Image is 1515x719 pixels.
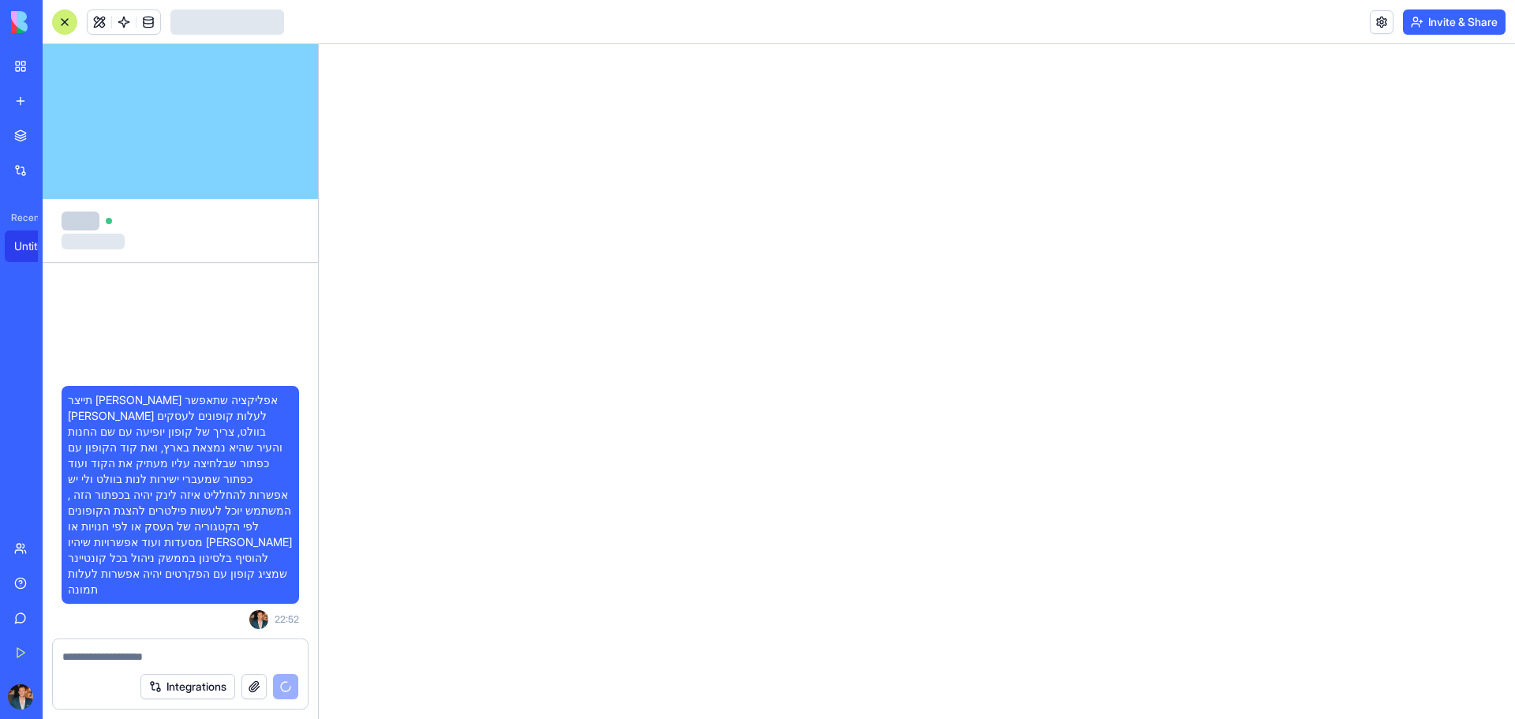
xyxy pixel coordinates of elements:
[249,610,268,629] img: ACg8ocKImB3NmhjzizlkhQX-yPY2fZynwA8pJER7EWVqjn6AvKs_a422YA=s96-c
[5,230,68,262] a: Untitled App
[140,674,235,699] button: Integrations
[11,11,109,33] img: logo
[68,392,293,597] span: תייצר [PERSON_NAME] אפליקציה שתאפשר [PERSON_NAME] לעלות קופונים לעסקים בוולט, צריך של קופון יופיע...
[1403,9,1506,35] button: Invite & Share
[275,613,299,626] span: 22:52
[14,238,58,254] div: Untitled App
[8,684,33,710] img: ACg8ocKImB3NmhjzizlkhQX-yPY2fZynwA8pJER7EWVqjn6AvKs_a422YA=s96-c
[5,212,38,224] span: Recent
